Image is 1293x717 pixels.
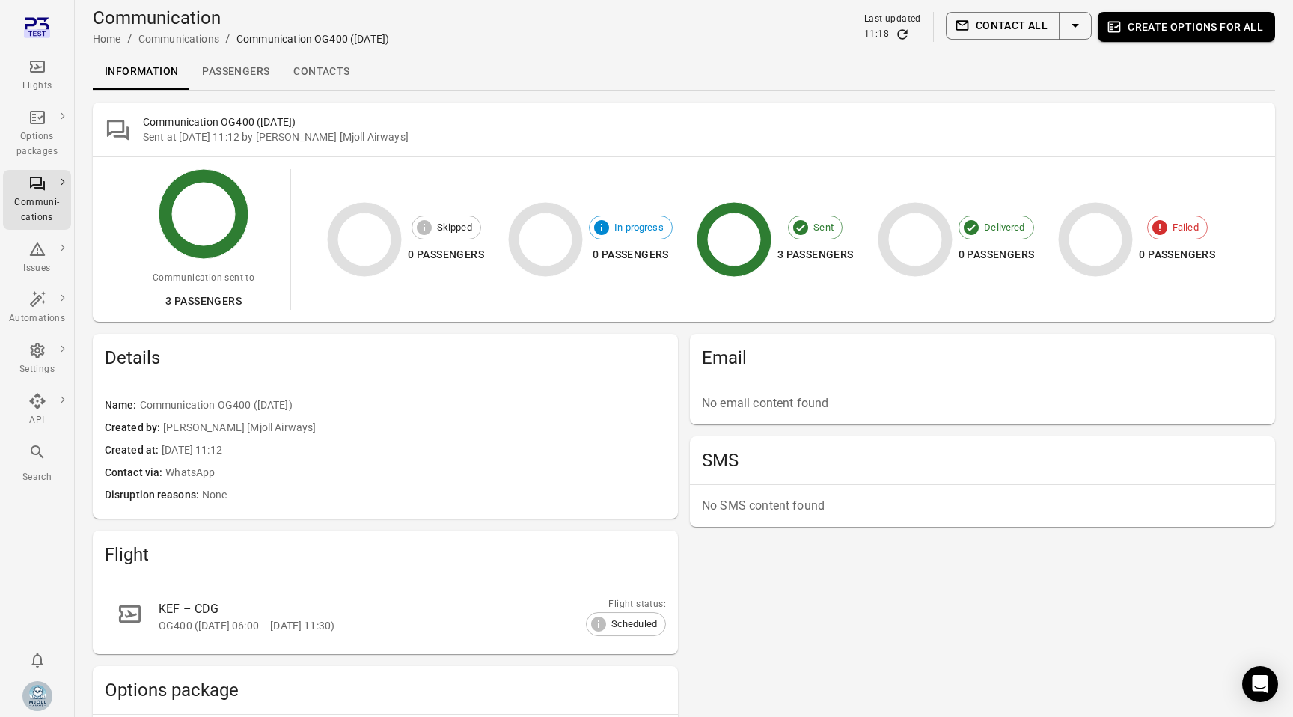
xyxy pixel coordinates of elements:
span: Failed [1164,220,1207,235]
span: Details [105,346,666,370]
a: API [3,388,71,433]
div: Options packages [9,129,65,159]
div: 0 passengers [408,245,484,264]
a: Communi-cations [3,170,71,230]
p: No email content found [702,394,1263,412]
div: Communication sent to [153,271,254,286]
h2: Email [702,346,1263,370]
div: Flights [9,79,65,94]
div: 0 passengers [589,245,673,264]
div: Communications [138,31,219,46]
h2: Options package [105,678,666,702]
a: Information [93,54,190,90]
h2: Flight [105,543,666,567]
span: In progress [606,220,672,235]
a: Issues [3,236,71,281]
span: None [202,487,666,504]
div: Split button [946,12,1092,40]
a: KEF – CDGOG400 ([DATE] 06:00 – [DATE] 11:30) [105,591,666,642]
div: Search [9,470,65,485]
button: Elsa Mjöll [Mjoll Airways] [16,675,58,717]
a: Options packages [3,104,71,164]
span: Disruption reasons [105,487,202,504]
span: Skipped [429,220,480,235]
div: Automations [9,311,65,326]
div: 3 passengers [777,245,854,264]
button: Search [3,439,71,489]
a: Passengers [190,54,281,90]
div: Flight status: [586,597,666,612]
h2: Communication OG400 ([DATE]) [143,115,1263,129]
div: Local navigation [93,54,1275,90]
span: Contact via [105,465,165,481]
span: Communication OG400 ([DATE]) [140,397,666,414]
button: Refresh data [895,27,910,42]
span: Name [105,397,140,414]
span: Sent [805,220,842,235]
li: / [225,30,230,48]
h2: SMS [702,448,1263,472]
span: WhatsApp [165,465,666,481]
span: [DATE] 11:12 [162,442,666,459]
div: Communication OG400 ([DATE]) [236,31,389,46]
div: Sent at [DATE] 11:12 by [PERSON_NAME] [Mjoll Airways] [143,129,1263,144]
span: Created at [105,442,162,459]
div: Open Intercom Messenger [1242,666,1278,702]
div: 0 passengers [959,245,1035,264]
div: 0 passengers [1139,245,1215,264]
button: Notifications [22,645,52,675]
a: Automations [3,286,71,331]
div: API [9,413,65,428]
span: Scheduled [603,617,665,632]
span: Created by [105,420,163,436]
button: Contact all [946,12,1060,40]
div: Settings [9,362,65,377]
div: Communi-cations [9,195,65,225]
span: [PERSON_NAME] [Mjoll Airways] [163,420,666,436]
a: Home [93,33,121,45]
span: Delivered [976,220,1033,235]
div: 11:18 [864,27,889,42]
div: 3 passengers [153,292,254,311]
img: Mjoll-Airways-Logo.webp [22,681,52,711]
p: No SMS content found [702,497,1263,515]
a: Flights [3,53,71,98]
li: / [127,30,132,48]
div: OG400 ([DATE] 06:00 – [DATE] 11:30) [159,618,630,633]
a: Contacts [281,54,361,90]
nav: Breadcrumbs [93,30,389,48]
button: Select action [1059,12,1092,40]
div: KEF – CDG [159,600,630,618]
div: Issues [9,261,65,276]
button: Create options for all [1098,12,1275,42]
h1: Communication [93,6,389,30]
div: Last updated [864,12,921,27]
a: Settings [3,337,71,382]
